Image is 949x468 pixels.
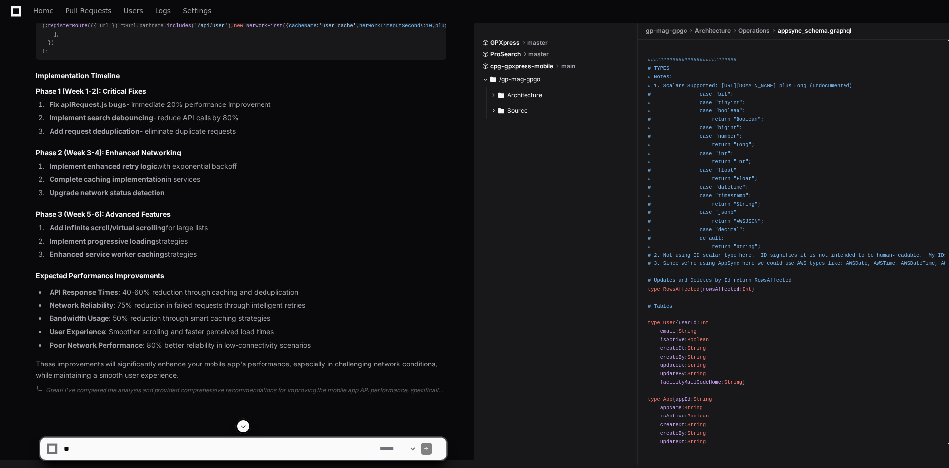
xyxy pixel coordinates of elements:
[47,287,446,298] li: : 40-60% reduction through caching and deduplication
[648,116,764,122] span: # return "Boolean";
[36,71,446,81] h2: Implementation Timeline
[50,301,113,309] strong: Network Reliability
[648,142,755,148] span: # return "Long";
[139,23,163,29] span: pathname
[679,328,697,334] span: String
[648,235,724,241] span: # default:
[648,133,742,139] span: # case "number":
[660,413,685,419] span: isActive
[48,23,87,29] span: registerRoute
[660,328,676,334] span: email
[94,23,115,29] span: { url }
[648,320,660,326] span: type
[50,288,118,296] strong: API Response Times
[490,62,553,70] span: cpg-gpxpress-mobile
[648,125,742,131] span: # case "bigint":
[50,341,143,349] strong: Poor Network Performance
[660,354,685,360] span: createBy
[648,286,755,292] span: { : }
[183,8,211,14] span: Settings
[498,105,504,117] svg: Directory
[703,286,739,292] span: rowsAffected
[33,8,53,14] span: Home
[482,71,631,87] button: /gp-mag-gpgo
[490,39,520,47] span: GPXpress
[660,345,685,351] span: createDt
[778,27,851,35] span: appsync_schema.graphql
[648,100,745,105] span: # case "tinyint":
[47,313,446,324] li: : 50% reduction through smart caching strategies
[36,209,446,219] h3: Phase 3 (Week 5-6): Advanced Features
[47,161,446,172] li: with exponential backoff
[648,277,791,283] span: # Updates and Deletes by Id return RowsAffected
[50,175,166,183] strong: Complete caching implementation
[36,148,446,157] h3: Phase 2 (Week 3-4): Enhanced Networking
[738,27,770,35] span: Operations
[91,23,127,29] span: ( ) =>
[663,320,676,326] span: User
[194,23,228,29] span: '/api/user'
[47,174,446,185] li: in services
[679,320,697,326] span: userId
[685,405,703,411] span: String
[648,320,745,385] span: { : : : : : : : : }
[167,23,191,29] span: includes
[528,51,549,58] span: master
[648,209,739,215] span: # case "jsonb":
[648,184,748,190] span: # case "datetime":
[50,327,105,336] strong: User Experience
[47,249,446,260] li: strategies
[47,300,446,311] li: : 75% reduction in failed requests through intelligent retries
[319,23,356,29] span: 'user-cache'
[498,89,504,101] svg: Directory
[648,396,660,402] span: type
[687,413,709,419] span: Boolean
[687,362,706,368] span: String
[648,201,761,207] span: # return "String";
[36,271,446,281] h2: Expected Performance Improvements
[648,65,669,71] span: # TYPES
[499,75,540,83] span: /gp-mag-gpgo
[50,250,164,258] strong: Enhanced service worker caching
[648,193,751,199] span: # case "timestamp":
[648,150,734,156] span: # case "int":
[507,91,542,99] span: Architecture
[435,23,457,29] span: plugins
[561,62,575,70] span: main
[648,244,761,250] span: # return "String";
[490,103,631,119] button: Source
[648,74,672,80] span: # Notes:
[693,396,712,402] span: String
[246,23,283,29] span: NetworkFirst
[289,23,316,29] span: cacheName
[50,162,157,170] strong: Implement enhanced retry logic
[47,112,446,124] li: - reduce API calls by 80%
[660,371,685,377] span: updateBy
[660,362,685,368] span: updateDt
[648,57,737,63] span: #############################
[490,87,631,103] button: Architecture
[660,379,721,385] span: facilityMailCodeHome
[648,303,672,309] span: # Tables
[695,27,731,35] span: Architecture
[359,23,423,29] span: networkTimeoutSeconds
[124,8,143,14] span: Users
[648,396,712,453] span: { : : : : : : : }
[660,337,685,343] span: isActive
[646,27,687,35] span: gp-mag-gpgo
[648,218,764,224] span: # return "AWSJSON";
[426,23,432,29] span: 10
[648,226,745,232] span: # case "decimal":
[648,167,739,173] span: # case "float":
[47,222,446,234] li: for large lists
[36,359,446,381] p: These improvements will significantly enhance your mobile app's performance, especially in challe...
[687,345,706,351] span: String
[648,286,660,292] span: type
[50,237,156,245] strong: Implement progressive loading
[65,8,111,14] span: Pull Requests
[687,354,706,360] span: String
[50,127,140,135] strong: Add request deduplication
[234,23,243,29] span: new
[490,73,496,85] svg: Directory
[47,99,446,110] li: - immediate 20% performance improvement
